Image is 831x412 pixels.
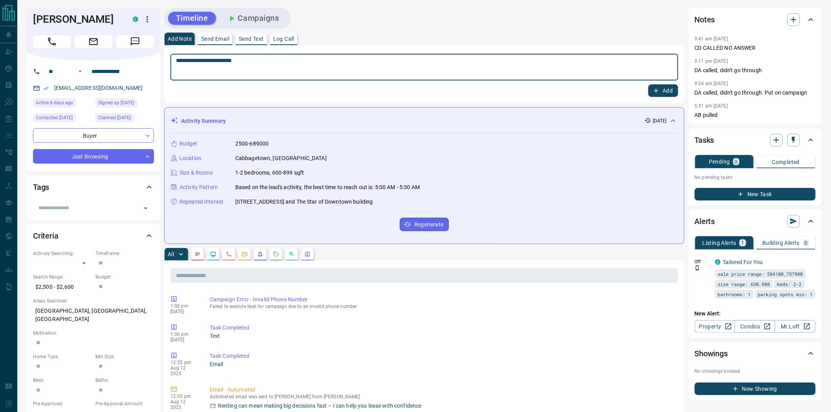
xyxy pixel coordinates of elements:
p: No showings booked [695,368,816,375]
div: Notes [695,10,816,29]
span: Signed up [DATE] [98,99,134,107]
h2: Criteria [33,230,59,242]
button: New Task [695,188,816,201]
p: Aug 12 2025 [170,399,198,410]
p: 2500-689000 [235,140,269,148]
svg: Notes [194,251,201,257]
button: Open [140,203,151,214]
svg: Opportunities [289,251,295,257]
div: Showings [695,344,816,363]
h2: Tasks [695,134,714,146]
p: [GEOGRAPHIC_DATA], [GEOGRAPHIC_DATA], [GEOGRAPHIC_DATA] [33,304,154,326]
p: No pending tasks [695,171,816,183]
span: Call [33,35,71,48]
p: [DATE] [170,309,198,314]
p: Location [179,154,201,162]
p: Size & Rooms [179,169,213,177]
button: Add [648,84,678,97]
svg: Requests [273,251,279,257]
p: Automated email was sent to [PERSON_NAME] from [PERSON_NAME] [210,394,675,399]
p: 1-2 bedrooms, 600-899 sqft [235,169,304,177]
p: Timeframe: [95,250,154,257]
p: 1 [741,240,744,246]
h2: Tags [33,181,49,193]
p: 3:11 pm [DATE] [695,58,728,64]
div: Thu Aug 07 2025 [33,98,92,109]
p: 9:24 am [DATE] [695,81,728,86]
svg: Agent Actions [304,251,311,257]
p: [DATE] [170,337,198,343]
p: DA called, didn't go through [695,66,816,75]
span: beds: 2-2 [777,280,802,288]
p: Search Range: [33,273,92,281]
p: Activity Pattern [179,183,218,191]
div: Thu Aug 07 2025 [95,113,154,124]
p: Completed [772,159,800,165]
div: Alerts [695,212,816,231]
svg: Push Notification Only [695,265,700,271]
a: Tailored For You [723,259,763,265]
span: Message [116,35,154,48]
h2: Notes [695,13,715,26]
a: Mr.Loft [775,320,815,333]
div: Tasks [695,131,816,149]
p: Log Call [273,36,294,42]
p: DA called, didn't go through. Put on campaign [695,89,816,97]
span: Email [75,35,112,48]
svg: Lead Browsing Activity [210,251,216,257]
p: Send Text [239,36,264,42]
p: CD CALLED NO ANSWER [695,44,816,52]
button: Regenerate [400,218,449,231]
p: 5:31 am [DATE] [695,103,728,109]
span: Contacted [DATE] [36,114,73,122]
span: Claimed [DATE] [98,114,131,122]
a: [EMAIL_ADDRESS][DOMAIN_NAME] [54,85,143,91]
div: Buyer [33,128,154,143]
p: Listing Alerts [703,240,737,246]
div: Activity Summary[DATE] [171,114,678,128]
p: Off [695,258,710,265]
p: Baths: [95,377,154,384]
svg: Email Verified [43,86,49,91]
p: Budget: [95,273,154,281]
button: Open [75,67,85,76]
div: Thu Aug 07 2025 [95,98,154,109]
h1: [PERSON_NAME] [33,13,121,26]
p: Budget [179,140,198,148]
p: [DATE] [653,117,667,124]
div: Just Browsing [33,149,154,164]
p: Cabbagetown, [GEOGRAPHIC_DATA] [235,154,327,162]
p: Email - Automated [210,386,675,394]
p: 0 [805,240,808,246]
h2: Showings [695,347,728,360]
p: Aug 12 2025 [170,365,198,376]
button: Campaigns [219,12,287,25]
p: Actively Searching: [33,250,92,257]
p: 1:00 pm [170,332,198,337]
div: Criteria [33,226,154,245]
div: Mon Aug 11 2025 [33,113,92,124]
p: Building Alerts [763,240,800,246]
p: Based on the lead's activity, the best time to reach out is: 5:00 AM - 5:30 AM [235,183,420,191]
p: Areas Searched: [33,297,154,304]
p: Task Completed [210,352,675,360]
p: Activity Summary [181,117,226,125]
p: Campaign Error - Invalid Phone Number [210,295,675,304]
h2: Alerts [695,215,715,228]
p: AB pulled [695,111,816,119]
p: Pending [709,159,730,164]
p: $2,500 - $2,600 [33,281,92,294]
svg: Calls [226,251,232,257]
p: Pre-Approved: [33,400,92,407]
p: Min Size: [95,353,154,360]
p: Email [210,360,675,368]
p: 12:55 pm [170,360,198,365]
p: Text [210,332,675,340]
p: Pre-Approval Amount: [95,400,154,407]
p: Motivation: [33,330,154,337]
svg: Listing Alerts [257,251,264,257]
div: condos.ca [715,259,721,265]
p: Send Email [201,36,229,42]
div: Tags [33,178,154,197]
a: Condos [735,320,775,333]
